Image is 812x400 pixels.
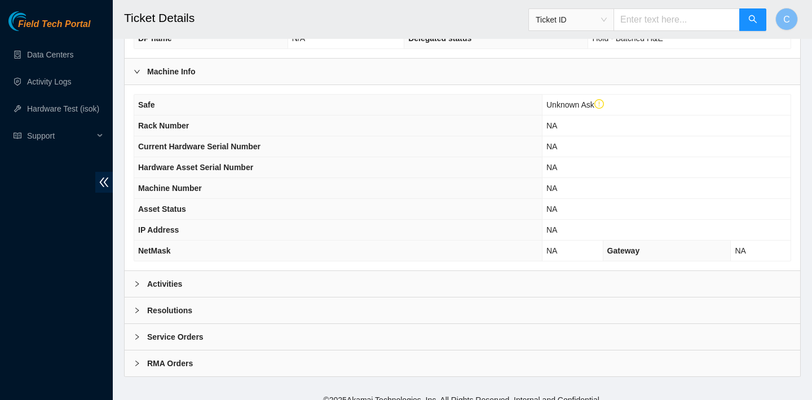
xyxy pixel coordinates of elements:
[546,142,557,151] span: NA
[138,205,186,214] span: Asset Status
[147,357,193,370] b: RMA Orders
[134,281,140,287] span: right
[125,324,800,350] div: Service Orders
[147,278,182,290] b: Activities
[546,225,557,234] span: NA
[614,8,740,31] input: Enter text here...
[14,132,21,140] span: read
[147,65,196,78] b: Machine Info
[546,163,557,172] span: NA
[536,11,607,28] span: Ticket ID
[138,163,253,172] span: Hardware Asset Serial Number
[125,271,800,297] div: Activities
[27,77,72,86] a: Activity Logs
[739,8,766,31] button: search
[783,12,790,26] span: C
[607,246,640,255] span: Gateway
[125,59,800,85] div: Machine Info
[546,184,557,193] span: NA
[546,121,557,130] span: NA
[125,297,800,323] div: Resolutions
[27,50,73,59] a: Data Centers
[594,99,604,109] span: exclamation-circle
[18,19,90,30] span: Field Tech Portal
[546,100,604,109] span: Unknown Ask
[134,68,140,75] span: right
[546,205,557,214] span: NA
[138,246,171,255] span: NetMask
[546,246,557,255] span: NA
[8,11,57,31] img: Akamai Technologies
[147,304,192,317] b: Resolutions
[138,121,189,130] span: Rack Number
[95,172,113,193] span: double-left
[748,15,757,25] span: search
[134,334,140,340] span: right
[138,100,155,109] span: Safe
[27,104,99,113] a: Hardware Test (isok)
[8,20,90,35] a: Akamai TechnologiesField Tech Portal
[134,307,140,314] span: right
[735,246,745,255] span: NA
[134,360,140,367] span: right
[138,225,179,234] span: IP Address
[138,142,261,151] span: Current Hardware Serial Number
[147,331,204,343] b: Service Orders
[775,8,798,30] button: C
[125,350,800,376] div: RMA Orders
[138,184,202,193] span: Machine Number
[27,125,94,147] span: Support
